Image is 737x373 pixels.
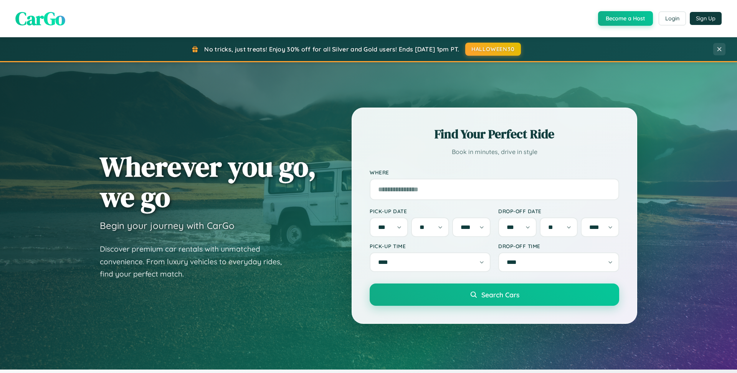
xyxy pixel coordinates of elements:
[598,11,653,26] button: Become a Host
[498,243,619,249] label: Drop-off Time
[465,43,521,56] button: HALLOWEEN30
[498,208,619,214] label: Drop-off Date
[100,151,316,212] h1: Wherever you go, we go
[100,243,292,280] p: Discover premium car rentals with unmatched convenience. From luxury vehicles to everyday rides, ...
[481,290,519,299] span: Search Cars
[204,45,459,53] span: No tricks, just treats! Enjoy 30% off for all Silver and Gold users! Ends [DATE] 1pm PT.
[370,283,619,306] button: Search Cars
[659,12,686,25] button: Login
[370,208,491,214] label: Pick-up Date
[370,169,619,176] label: Where
[370,146,619,157] p: Book in minutes, drive in style
[690,12,722,25] button: Sign Up
[370,126,619,143] h2: Find Your Perfect Ride
[100,220,235,231] h3: Begin your journey with CarGo
[370,243,491,249] label: Pick-up Time
[15,6,65,31] span: CarGo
